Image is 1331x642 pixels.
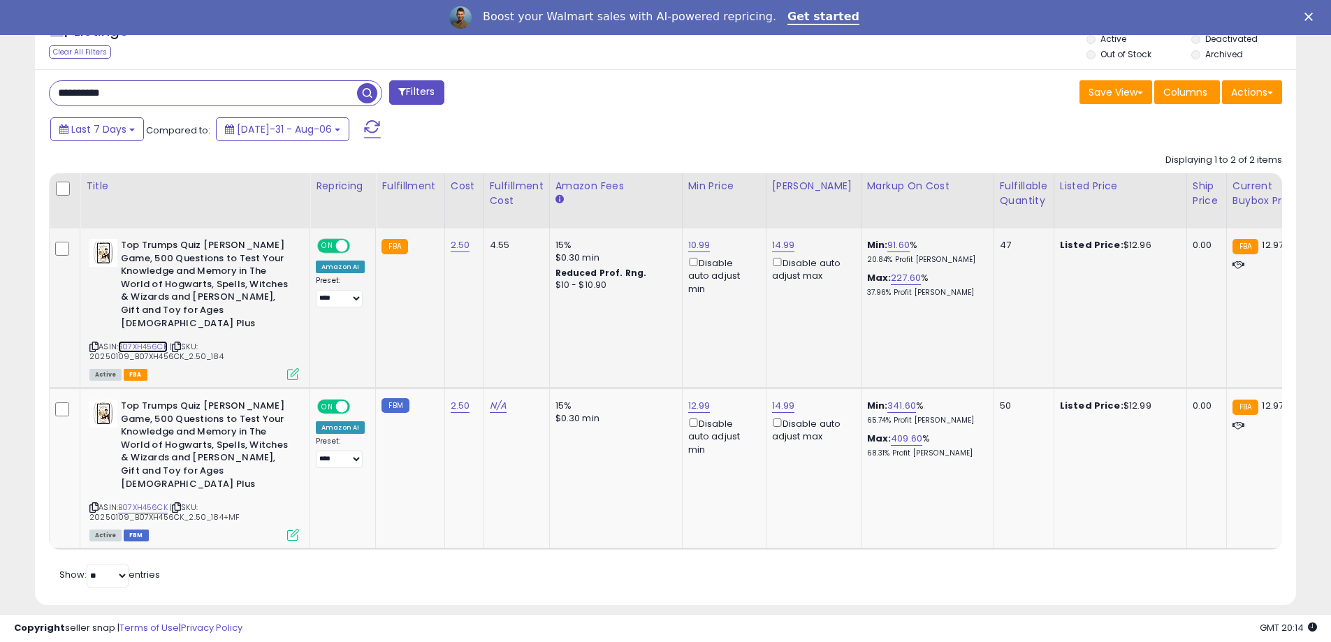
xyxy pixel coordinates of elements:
[14,622,242,635] div: seller snap | |
[867,399,888,412] b: Min:
[14,621,65,634] strong: Copyright
[1193,179,1221,208] div: Ship Price
[1232,239,1258,254] small: FBA
[688,399,711,413] a: 12.99
[867,271,892,284] b: Max:
[451,399,470,413] a: 2.50
[887,399,916,413] a: 341.60
[381,398,409,413] small: FBM
[316,179,370,194] div: Repricing
[316,421,365,434] div: Amazon AI
[316,276,365,307] div: Preset:
[1000,239,1043,251] div: 47
[555,239,671,251] div: 15%
[1304,13,1318,21] div: Close
[89,369,122,381] span: All listings currently available for purchase on Amazon
[867,432,983,458] div: %
[1165,154,1282,167] div: Displaying 1 to 2 of 2 items
[319,401,336,413] span: ON
[867,239,983,265] div: %
[688,179,760,194] div: Min Price
[867,238,888,251] b: Min:
[124,369,147,381] span: FBA
[1100,33,1126,45] label: Active
[772,399,795,413] a: 14.99
[1079,80,1152,104] button: Save View
[1154,80,1220,104] button: Columns
[381,179,438,194] div: Fulfillment
[555,279,671,291] div: $10 - $10.90
[887,238,910,252] a: 91.60
[1000,400,1043,412] div: 50
[316,261,365,273] div: Amazon AI
[867,448,983,458] p: 68.31% Profit [PERSON_NAME]
[867,400,983,425] div: %
[490,239,539,251] div: 4.55
[89,400,117,428] img: 51mmsvT5aBL._SL40_.jpg
[181,621,242,634] a: Privacy Policy
[1262,238,1283,251] span: 12.97
[119,621,179,634] a: Terms of Use
[867,179,988,194] div: Markup on Cost
[1205,33,1258,45] label: Deactivated
[381,239,407,254] small: FBA
[891,271,921,285] a: 227.60
[1262,399,1283,412] span: 12.97
[1060,239,1176,251] div: $12.96
[237,122,332,136] span: [DATE]-31 - Aug-06
[688,416,755,456] div: Disable auto adjust min
[121,400,291,494] b: Top Trumps Quiz [PERSON_NAME] Game, 500 Questions to Test Your Knowledge and Memory in The World ...
[118,341,168,353] a: B07XH456CK
[89,530,122,541] span: All listings currently available for purchase on Amazon
[1100,48,1151,60] label: Out of Stock
[121,239,291,333] b: Top Trumps Quiz [PERSON_NAME] Game, 500 Questions to Test Your Knowledge and Memory in The World ...
[1000,179,1048,208] div: Fulfillable Quantity
[389,80,444,105] button: Filters
[772,255,850,282] div: Disable auto adjust max
[319,240,336,252] span: ON
[688,255,755,296] div: Disable auto adjust min
[867,288,983,298] p: 37.96% Profit [PERSON_NAME]
[89,341,224,362] span: | SKU: 20250109_B07XH456CK_2.50_184
[1163,85,1207,99] span: Columns
[861,173,994,228] th: The percentage added to the cost of goods (COGS) that forms the calculator for Min & Max prices.
[772,416,850,443] div: Disable auto adjust max
[124,530,149,541] span: FBM
[1232,400,1258,415] small: FBA
[89,239,117,267] img: 51mmsvT5aBL._SL40_.jpg
[89,239,299,379] div: ASIN:
[1222,80,1282,104] button: Actions
[1060,400,1176,412] div: $12.99
[867,416,983,425] p: 65.74% Profit [PERSON_NAME]
[867,255,983,265] p: 20.84% Profit [PERSON_NAME]
[1060,399,1123,412] b: Listed Price:
[891,432,922,446] a: 409.60
[555,400,671,412] div: 15%
[50,117,144,141] button: Last 7 Days
[555,179,676,194] div: Amazon Fees
[490,179,544,208] div: Fulfillment Cost
[772,238,795,252] a: 14.99
[1232,179,1304,208] div: Current Buybox Price
[89,400,299,539] div: ASIN:
[555,267,647,279] b: Reduced Prof. Rng.
[1060,179,1181,194] div: Listed Price
[216,117,349,141] button: [DATE]-31 - Aug-06
[772,179,855,194] div: [PERSON_NAME]
[118,502,168,513] a: B07XH456CK
[483,10,776,24] div: Boost your Walmart sales with AI-powered repricing.
[71,122,126,136] span: Last 7 Days
[451,238,470,252] a: 2.50
[89,502,240,523] span: | SKU: 20250109_B07XH456CK_2.50_184+MF
[348,401,370,413] span: OFF
[59,568,160,581] span: Show: entries
[787,10,859,25] a: Get started
[449,6,472,29] img: Profile image for Adrian
[1060,238,1123,251] b: Listed Price:
[867,272,983,298] div: %
[49,45,111,59] div: Clear All Filters
[555,194,564,206] small: Amazon Fees.
[316,437,365,468] div: Preset:
[1193,239,1216,251] div: 0.00
[86,179,304,194] div: Title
